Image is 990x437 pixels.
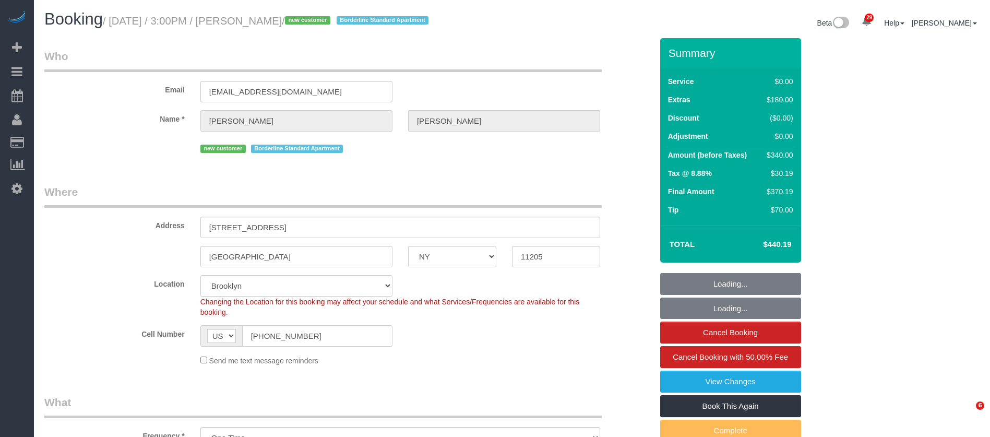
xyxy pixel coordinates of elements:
a: Beta [817,19,850,27]
span: Borderline Standard Apartment [251,145,343,153]
span: 6 [976,401,984,410]
label: Location [37,275,193,289]
label: Tip [668,205,679,215]
span: Cancel Booking with 50.00% Fee [673,352,788,361]
a: View Changes [660,371,801,393]
label: Final Amount [668,186,714,197]
a: [PERSON_NAME] [912,19,977,27]
span: new customer [200,145,246,153]
h3: Summary [669,47,796,59]
input: City [200,246,392,267]
legend: What [44,395,602,418]
label: Adjustment [668,131,708,141]
span: new customer [285,16,330,25]
a: Cancel Booking [660,322,801,344]
span: / [282,15,432,27]
iframe: Intercom live chat [955,401,980,427]
a: Book This Again [660,395,801,417]
div: $0.00 [762,131,793,141]
label: Discount [668,113,699,123]
input: Cell Number [242,325,392,347]
legend: Who [44,49,602,72]
input: Email [200,81,392,102]
div: ($0.00) [762,113,793,123]
span: Changing the Location for this booking may affect your schedule and what Services/Frequencies are... [200,298,580,316]
label: Address [37,217,193,231]
div: $70.00 [762,205,793,215]
span: 29 [865,14,874,22]
div: $370.19 [762,186,793,197]
legend: Where [44,184,602,208]
div: $30.19 [762,168,793,179]
div: $180.00 [762,95,793,105]
h4: $440.19 [732,240,791,249]
strong: Total [670,240,695,249]
input: First Name [200,110,392,132]
label: Cell Number [37,325,193,339]
span: Borderline Standard Apartment [337,16,429,25]
a: Help [884,19,904,27]
label: Tax @ 8.88% [668,168,712,179]
label: Amount (before Taxes) [668,150,747,160]
small: / [DATE] / 3:00PM / [PERSON_NAME] [103,15,432,27]
span: Booking [44,10,103,28]
a: 29 [856,10,877,33]
div: $0.00 [762,76,793,87]
input: Zip Code [512,246,600,267]
img: Automaid Logo [6,10,27,25]
span: Send me text message reminders [209,357,318,365]
label: Email [37,81,193,95]
label: Name * [37,110,193,124]
label: Service [668,76,694,87]
input: Last Name [408,110,600,132]
label: Extras [668,95,690,105]
div: $340.00 [762,150,793,160]
img: New interface [832,17,849,30]
a: Cancel Booking with 50.00% Fee [660,346,801,368]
